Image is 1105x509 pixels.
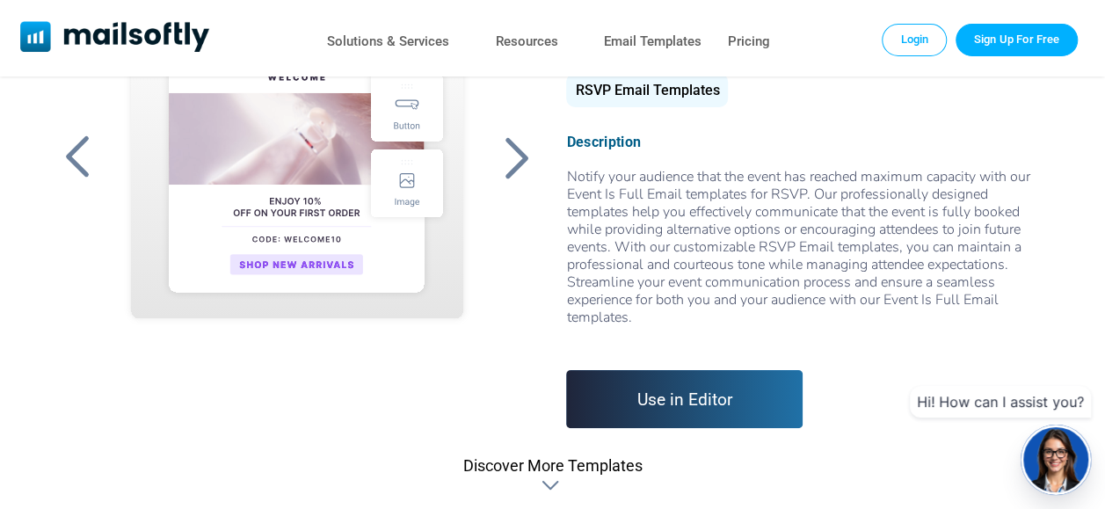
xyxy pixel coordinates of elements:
a: Trial [956,24,1078,55]
a: Login [882,24,947,55]
div: RSVP Email Templates [566,73,728,107]
a: Resources [496,29,558,55]
a: Solutions & Services [327,29,449,55]
div: Description [566,134,1050,150]
div: Discover More Templates [462,456,642,475]
a: RSVP Email Templates [566,89,728,97]
a: Pricing [728,29,770,55]
div: Hi! How can I assist you? [910,386,1091,418]
a: Mailsoftly [20,21,209,55]
div: Notify your audience that the event has reached maximum capacity with our Event Is Full Email tem... [566,168,1050,344]
div: Discover More Templates [542,476,563,494]
a: Use in Editor [566,370,803,428]
a: Email Templates [604,29,702,55]
a: Back [55,135,99,180]
a: Back [494,135,538,180]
